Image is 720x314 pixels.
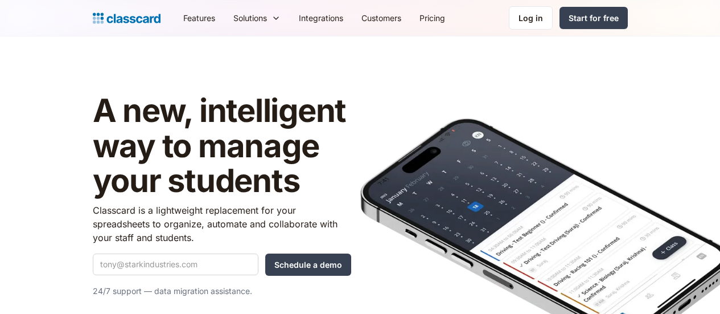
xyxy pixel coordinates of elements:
[93,10,161,26] a: Logo
[93,93,351,199] h1: A new, intelligent way to manage your students
[519,12,543,24] div: Log in
[224,5,290,31] div: Solutions
[93,254,351,276] form: Quick Demo Form
[174,5,224,31] a: Features
[265,254,351,276] input: Schedule a demo
[410,5,454,31] a: Pricing
[509,6,553,30] a: Log in
[233,12,267,24] div: Solutions
[290,5,352,31] a: Integrations
[93,203,351,244] p: Classcard is a lightweight replacement for your spreadsheets to organize, automate and collaborat...
[559,7,628,29] a: Start for free
[93,284,351,298] p: 24/7 support — data migration assistance.
[352,5,410,31] a: Customers
[569,12,619,24] div: Start for free
[93,254,258,275] input: tony@starkindustries.com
